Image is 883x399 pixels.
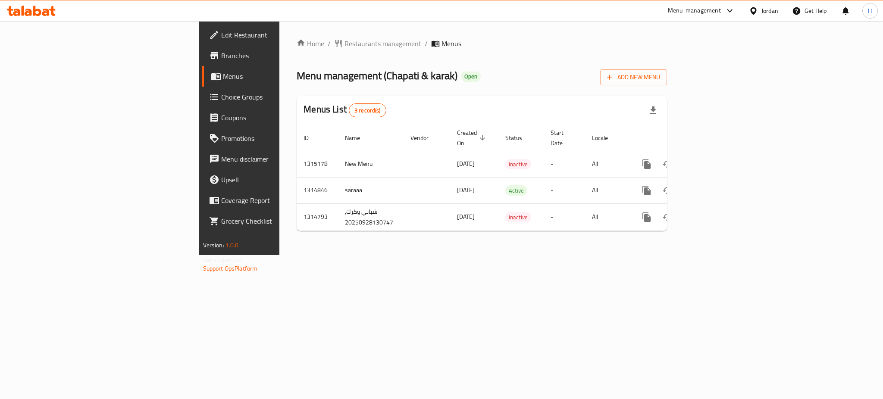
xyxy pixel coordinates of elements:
span: Coupons [221,112,339,123]
button: more [636,207,657,228]
span: Edit Restaurant [221,30,339,40]
span: [DATE] [457,158,475,169]
td: - [544,177,585,203]
button: Change Status [657,207,678,228]
span: Name [345,133,371,143]
span: Inactive [505,212,531,222]
a: Choice Groups [202,87,346,107]
li: / [425,38,428,49]
a: Menu disclaimer [202,149,346,169]
span: Start Date [551,128,575,148]
button: Change Status [657,154,678,175]
a: Branches [202,45,346,66]
td: شباتي وكرك, 20250928130747 [338,203,404,231]
span: [DATE] [457,184,475,196]
div: Active [505,185,527,196]
div: Open [461,72,481,82]
a: Coverage Report [202,190,346,211]
a: Edit Restaurant [202,25,346,45]
button: Add New Menu [600,69,667,85]
div: Total records count [349,103,386,117]
span: Status [505,133,533,143]
a: Menus [202,66,346,87]
span: Restaurants management [344,38,421,49]
a: Grocery Checklist [202,211,346,231]
span: Grocery Checklist [221,216,339,226]
span: [DATE] [457,211,475,222]
nav: breadcrumb [297,38,667,49]
td: All [585,177,629,203]
div: Inactive [505,212,531,222]
button: more [636,180,657,201]
span: Menu disclaimer [221,154,339,164]
span: Open [461,73,481,80]
div: Inactive [505,159,531,169]
td: All [585,203,629,231]
span: ID [304,133,320,143]
td: - [544,203,585,231]
span: Get support on: [203,254,243,265]
td: New Menu [338,151,404,177]
span: Vendor [410,133,440,143]
span: Menus [223,71,339,81]
div: Jordan [761,6,778,16]
button: Change Status [657,180,678,201]
span: Choice Groups [221,92,339,102]
table: enhanced table [297,125,726,231]
span: Promotions [221,133,339,143]
a: Promotions [202,128,346,149]
h2: Menus List [304,103,386,117]
td: - [544,151,585,177]
span: Upsell [221,175,339,185]
span: 1.0.0 [225,240,239,251]
div: Export file [643,100,664,121]
span: Inactive [505,159,531,169]
span: Active [505,186,527,196]
td: saraaa [338,177,404,203]
span: Coverage Report [221,195,339,206]
span: Locale [592,133,619,143]
span: Menu management ( Chapati & karak ) [297,66,457,85]
td: All [585,151,629,177]
span: Version: [203,240,224,251]
span: Menus [441,38,461,49]
a: Coupons [202,107,346,128]
a: Restaurants management [334,38,421,49]
span: Created On [457,128,488,148]
span: H [868,6,872,16]
span: 3 record(s) [349,106,386,115]
a: Support.OpsPlatform [203,263,258,274]
button: more [636,154,657,175]
div: Menu-management [668,6,721,16]
span: Branches [221,50,339,61]
th: Actions [629,125,726,151]
a: Upsell [202,169,346,190]
span: Add New Menu [607,72,660,83]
